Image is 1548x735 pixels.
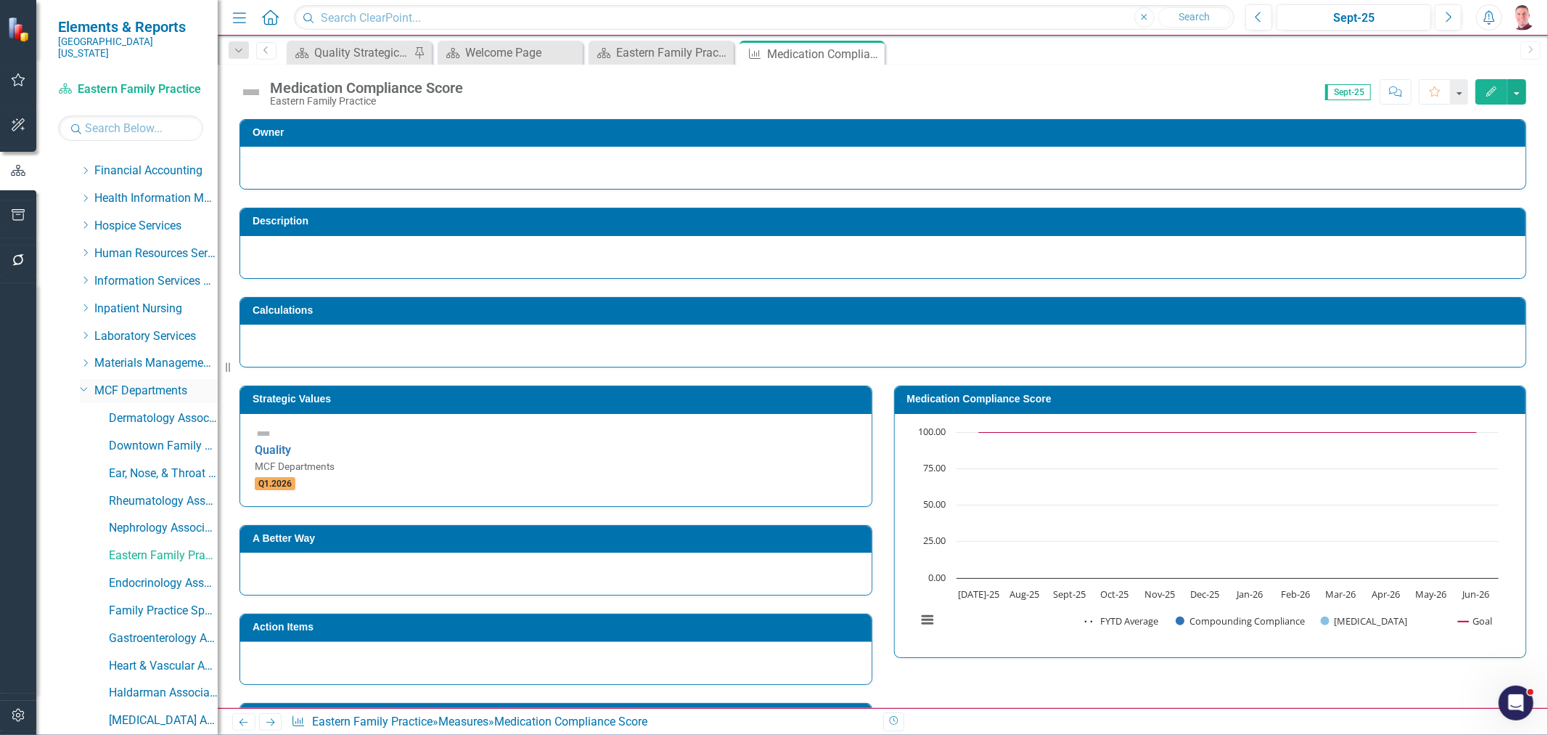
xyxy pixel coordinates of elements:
div: » » [291,714,872,731]
a: Quality [255,443,291,457]
input: Search Below... [58,115,203,141]
span: Sept-25 [1325,84,1371,100]
a: Eastern Family Practice [58,81,203,98]
a: Endocrinology Associates [109,575,218,592]
text: Sept-25 [1053,588,1086,601]
a: Inpatient Nursing [94,301,218,317]
text: Mar-26 [1325,588,1356,601]
a: Rheumatology Associates [109,493,218,510]
text: Goal [1473,614,1492,628]
button: Show Goal [1459,615,1493,628]
g: Goal, series 4 of 4. Line with 12 data points. [976,429,1478,435]
text: Apr-26 [1371,588,1399,601]
a: Haldarman Associates [109,685,218,702]
img: Not Defined [255,425,272,442]
a: Measures [438,715,488,728]
text: [MEDICAL_DATA] [1334,614,1407,628]
div: Medication Compliance Score [270,80,463,96]
div: Quality Strategic Value Dashboard [314,44,410,62]
text: Oct-25 [1100,588,1129,601]
h3: A Better Way [253,533,864,544]
text: Compounding Compliance [1189,614,1305,628]
small: MCF Departments [255,460,335,472]
span: Q1.2026 [255,477,295,490]
a: Financial Accounting [94,163,218,179]
a: Laboratory Services [94,328,218,345]
img: Not Defined [239,81,263,104]
a: Family Practice Specialty Associates [109,603,218,620]
button: Show Compounding Compliance [1176,615,1305,628]
img: ClearPoint Strategy [7,16,33,42]
div: Medication Compliance Score [494,715,647,728]
text: 0.00 [928,571,946,584]
text: May-26 [1415,588,1446,601]
h3: Calculations [253,305,1518,316]
text: FYTD Average [1100,614,1158,628]
div: Medication Compliance Score [767,45,881,63]
text: [DATE]-25 [958,588,999,601]
text: 50.00 [923,498,946,511]
a: Ear, Nose, & Throat Associates [109,466,218,482]
text: 75.00 [923,461,946,474]
h3: Owner [253,127,1518,138]
a: Quality Strategic Value Dashboard [290,44,410,62]
a: Eastern Family Practice [109,548,218,564]
a: MCF Departments [94,383,218,399]
a: [MEDICAL_DATA] Associates [109,712,218,729]
a: Nephrology Associates [109,520,218,537]
h3: Description [253,216,1518,227]
text: Jun-26 [1461,588,1489,601]
text: Jan-26 [1235,588,1263,601]
div: Eastern Family Practice [270,96,463,107]
a: Materials Management Services [94,355,218,372]
a: Gastroenterology Associates [109,630,218,647]
h3: Strategic Values [253,394,864,405]
img: David Richard [1510,4,1536,31]
text: 25.00 [923,534,946,547]
button: View chart menu, Chart [917,609,937,630]
a: Eastern Family Practice [312,715,433,728]
iframe: Intercom live chat [1499,686,1533,720]
span: Search [1179,11,1210,23]
div: Eastern Family Practice Dashboard [616,44,730,62]
input: Search ClearPoint... [294,5,1234,31]
div: Sept-25 [1282,9,1426,27]
div: Welcome Page [465,44,579,62]
text: Nov-25 [1144,588,1175,601]
a: Welcome Page [441,44,579,62]
a: Heart & Vascular Associates [109,658,218,675]
a: Human Resources Services [94,245,218,262]
h3: Medication Compliance Score [907,394,1519,405]
div: Chart. Highcharts interactive chart. [909,425,1512,643]
text: Feb-26 [1280,588,1309,601]
button: Show FYTD Average [1085,615,1160,628]
a: Dermatology Associates [109,410,218,427]
a: Eastern Family Practice Dashboard [592,44,730,62]
button: Search [1158,7,1231,28]
h3: Action Items [253,622,864,633]
button: Sept-25 [1277,4,1431,31]
text: Aug-25 [1009,588,1039,601]
svg: Interactive chart [909,425,1506,643]
a: Health Information Management Services [94,190,218,207]
a: Hospice Services [94,218,218,235]
button: Show Medication Management [1321,615,1443,628]
text: 100.00 [918,425,946,438]
a: Downtown Family Practice [109,438,218,455]
text: Dec-25 [1190,588,1219,601]
a: Information Services Team [94,273,218,290]
span: Elements & Reports [58,18,203,36]
small: [GEOGRAPHIC_DATA][US_STATE] [58,36,203,60]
